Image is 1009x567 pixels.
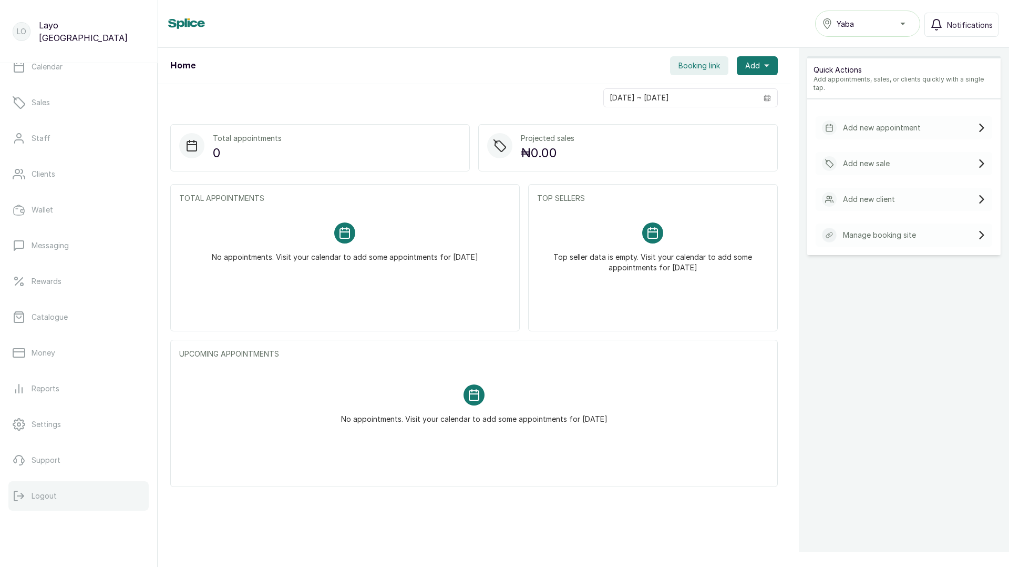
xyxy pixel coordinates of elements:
[32,312,68,322] p: Catalogue
[814,75,994,92] p: Add appointments, sales, or clients quickly with a single tap.
[170,59,195,72] h1: Home
[550,244,756,273] p: Top seller data is empty. Visit your calendar to add some appointments for [DATE]
[341,406,608,424] p: No appointments. Visit your calendar to add some appointments for [DATE]
[32,205,53,215] p: Wallet
[678,60,720,71] span: Booking link
[737,56,778,75] button: Add
[32,133,50,144] p: Staff
[179,349,769,359] p: UPCOMING APPOINTMENTS
[670,56,728,75] button: Booking link
[8,445,149,475] a: Support
[521,144,574,163] p: ₦0.00
[213,144,282,163] p: 0
[814,65,994,75] p: Quick Actions
[815,11,920,37] button: Yaba
[32,491,57,501] p: Logout
[32,419,61,430] p: Settings
[537,193,769,204] p: TOP SELLERS
[32,62,63,72] p: Calendar
[17,26,26,37] p: LO
[947,19,993,31] span: Notifications
[8,231,149,260] a: Messaging
[604,89,757,107] input: Select date
[8,302,149,332] a: Catalogue
[179,193,511,204] p: TOTAL APPOINTMENTS
[8,374,149,403] a: Reports
[32,455,60,465] p: Support
[764,94,771,102] svg: calendar
[39,19,145,44] p: Layo [GEOGRAPHIC_DATA]
[843,194,895,205] p: Add new client
[745,60,760,71] span: Add
[32,240,69,251] p: Messaging
[8,159,149,189] a: Clients
[843,158,890,169] p: Add new sale
[32,348,55,358] p: Money
[32,97,50,108] p: Sales
[8,195,149,225] a: Wallet
[837,18,854,29] span: Yaba
[32,169,55,179] p: Clients
[521,133,574,144] p: Projected sales
[8,410,149,439] a: Settings
[32,276,61,287] p: Rewards
[8,481,149,511] button: Logout
[924,13,998,37] button: Notifications
[8,267,149,296] a: Rewards
[213,133,282,144] p: Total appointments
[8,88,149,117] a: Sales
[8,338,149,368] a: Money
[8,52,149,82] a: Calendar
[32,383,59,394] p: Reports
[843,230,916,240] p: Manage booking site
[212,244,478,262] p: No appointments. Visit your calendar to add some appointments for [DATE]
[843,123,921,133] p: Add new appointment
[8,124,149,153] a: Staff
